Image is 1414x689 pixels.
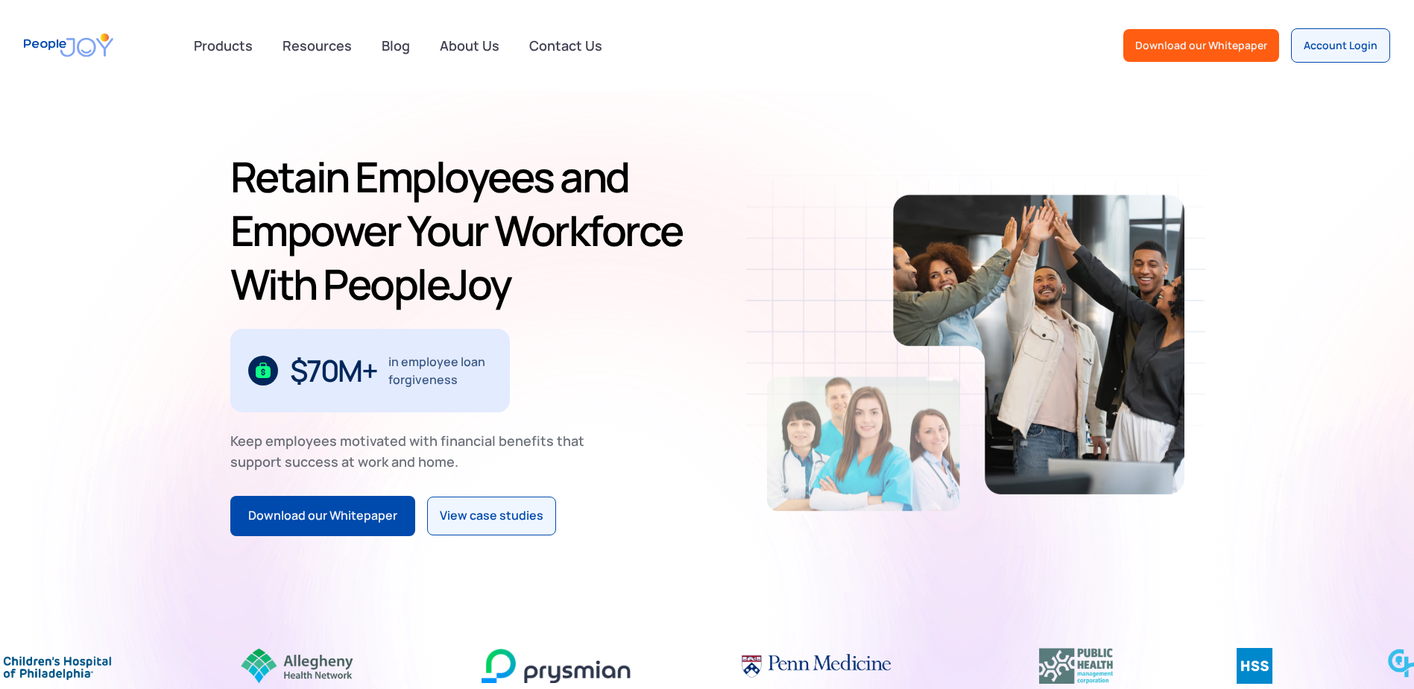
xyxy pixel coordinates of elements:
[440,506,543,526] div: View case studies
[427,497,556,535] a: View case studies
[388,353,492,388] div: in employee loan forgiveness
[24,24,113,66] a: home
[1291,28,1390,63] a: Account Login
[431,29,508,62] a: About Us
[248,506,397,526] div: Download our Whitepaper
[520,29,611,62] a: Contact Us
[274,29,361,62] a: Resources
[373,29,419,62] a: Blog
[290,359,377,383] div: $70M+
[230,150,701,311] h1: Retain Employees and Empower Your Workforce With PeopleJoy
[1135,38,1267,53] div: Download our Whitepaper
[185,31,262,60] div: Products
[230,430,597,472] div: Keep employees motivated with financial benefits that support success at work and home.
[767,377,960,511] img: Retain-Employees-PeopleJoy
[230,329,510,412] div: 1 / 3
[893,195,1184,494] img: Retain-Employees-PeopleJoy
[1123,29,1279,62] a: Download our Whitepaper
[1304,38,1377,53] div: Account Login
[230,496,415,536] a: Download our Whitepaper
